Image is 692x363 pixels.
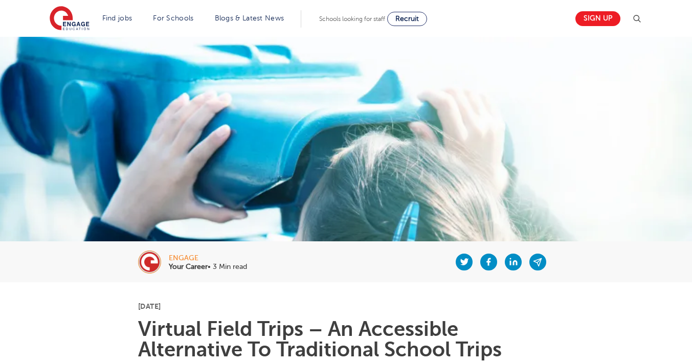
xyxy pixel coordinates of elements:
a: Recruit [387,12,427,26]
span: Recruit [395,15,419,22]
a: Find jobs [102,14,132,22]
p: • 3 Min read [169,263,247,270]
img: Engage Education [50,6,90,32]
b: Your Career [169,263,208,270]
span: Schools looking for staff [319,15,385,22]
a: For Schools [153,14,193,22]
div: engage [169,255,247,262]
a: Sign up [575,11,620,26]
h1: Virtual Field Trips – An Accessible Alternative To Traditional School Trips [138,319,554,360]
p: [DATE] [138,303,554,310]
a: Blogs & Latest News [215,14,284,22]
